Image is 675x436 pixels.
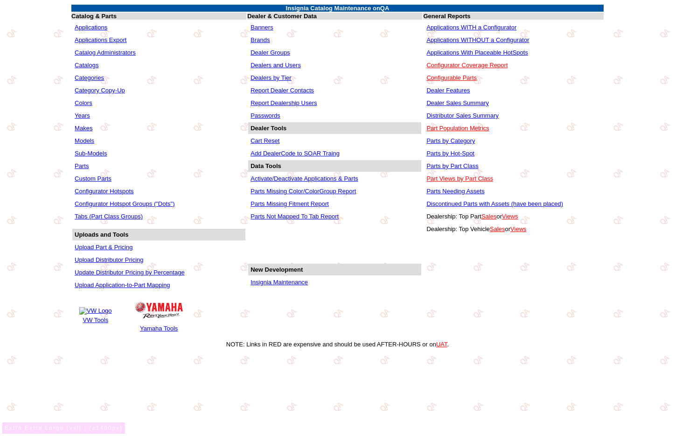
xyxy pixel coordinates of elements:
[380,5,390,12] span: QA
[75,87,125,94] a: Category Copy-Up
[426,99,489,106] a: Dealer Sales Summary
[75,36,126,43] a: Applications Export
[251,125,286,132] b: Dealer Tools
[251,49,290,56] a: Dealer Groups
[251,74,291,81] a: Dealers by Tier
[251,266,303,273] b: New Development
[426,62,508,69] a: Configurator Coverage Report
[424,211,603,222] td: Dealership: Top Part or
[251,62,301,69] a: Dealers and Users
[426,125,489,132] a: Part Population Metrics
[75,162,89,169] a: Parts
[481,213,497,220] a: Sales
[71,13,117,20] b: Catalog & Parts
[251,24,273,31] a: Banners
[75,24,107,31] a: Applications
[426,150,474,157] a: Parts by Hot-Spot
[436,341,447,348] a: UAT
[426,87,470,94] a: Dealer Features
[251,112,280,119] a: Passwords
[502,213,518,220] a: Views
[75,137,94,144] a: Models
[75,231,128,238] b: Uploads and Tools
[75,49,136,56] a: Catalog Administrators
[251,213,339,220] a: Parts Not Mapped To Tab Report
[426,24,516,31] a: Applications WITH a Configurator
[135,302,183,318] img: Yamaha Logo
[78,306,113,325] a: VW Logo VW Tools
[251,87,314,94] a: Report Dealer Contacts
[251,162,281,169] b: Data Tools
[426,175,493,182] a: Part Views by Part Class
[75,62,98,69] a: Catalogs
[426,49,528,56] a: Applications With Placeable HotSpots
[426,74,477,81] a: Configurable Parts
[75,99,92,106] a: Colors
[251,99,317,106] a: Report Dealership Users
[251,188,356,195] a: Parts Missing Color/ColorGroup Report
[75,256,143,263] a: Upload Distributor Pricing
[426,162,478,169] a: Parts by Part Class
[510,225,526,232] a: Views
[75,74,104,81] a: Categories
[79,307,111,315] img: VW Logo
[75,213,143,220] a: Tabs (Part Class Groups)
[251,137,279,144] a: Cart Reset
[251,200,329,207] a: Parts Missing Fitment Report
[423,13,470,20] b: General Reports
[75,150,107,157] a: Sub-Models
[426,112,499,119] a: Distributor Sales Summary
[75,175,111,182] a: Custom Parts
[135,324,183,332] td: Yamaha Tools
[251,279,308,286] a: Insignia Maintenance
[247,13,317,20] b: Dealer & Customer Data
[4,341,671,348] div: NOTE: Links in RED are expensive and should be used AFTER-HOURS or on .
[75,269,185,276] a: Update Distributor Pricing by Percentage
[426,36,529,43] a: Applications WITHOUT a Configurator
[75,125,92,132] a: Makes
[426,200,563,207] a: Discontinued Parts with Assets (have been placed)
[424,223,603,235] td: Dealership: Top Vehicle or
[75,281,170,288] a: Upload Application-to-Part Mapping
[71,5,604,12] td: Insignia Catalog Maintenance on
[75,112,90,119] a: Years
[426,188,484,195] a: Parts Needing Assets
[251,36,270,43] a: Brands
[79,316,112,324] td: VW Tools
[426,137,475,144] a: Parts by Category
[75,244,132,251] a: Upload Part & Pricing
[75,200,174,207] a: Configurator Hotspot Groups ("Dots")
[251,175,358,182] a: Activate/Deactivate Applications & Parts
[75,188,133,195] a: Configurator Hotspots
[251,150,340,157] a: Add DealerCode to SOAR Traing
[490,225,505,232] a: Sales
[134,297,184,333] a: Yamaha Logo Yamaha Tools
